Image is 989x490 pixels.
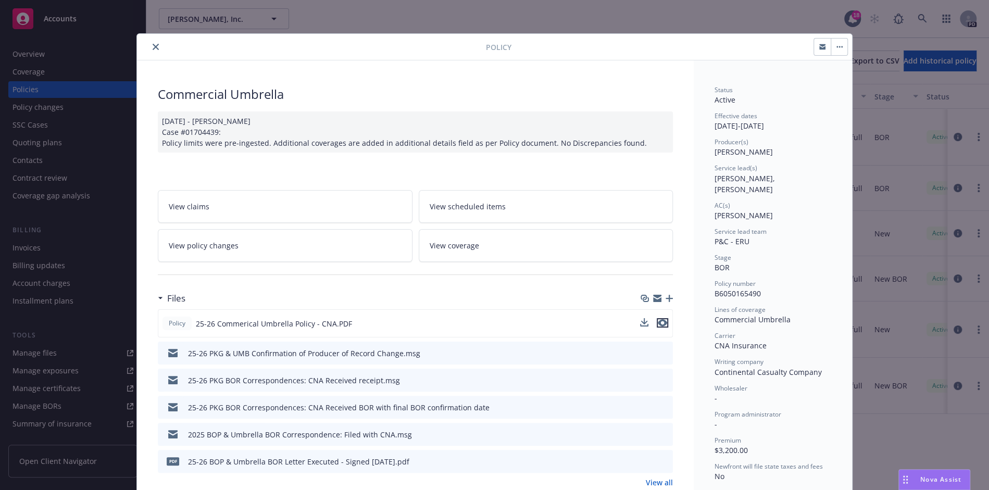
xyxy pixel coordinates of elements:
[188,348,420,359] div: 25-26 PKG & UMB Confirmation of Producer of Record Change.msg
[659,429,669,440] button: preview file
[188,456,409,467] div: 25-26 BOP & Umbrella BOR Letter Executed - Signed [DATE].pdf
[643,375,651,386] button: download file
[158,229,412,262] a: View policy changes
[715,445,748,455] span: $3,200.00
[920,475,961,484] span: Nova Assist
[715,85,733,94] span: Status
[715,419,717,429] span: -
[640,318,648,326] button: download file
[158,111,673,153] div: [DATE] - [PERSON_NAME] Case #01704439: Policy limits were pre-ingested. Additional coverages are ...
[715,436,741,445] span: Premium
[646,477,673,488] a: View all
[715,201,730,210] span: AC(s)
[715,462,823,471] span: Newfront will file state taxes and fees
[715,253,731,262] span: Stage
[715,210,773,220] span: [PERSON_NAME]
[715,236,749,246] span: P&C - ERU
[715,288,761,298] span: B6050165490
[643,456,651,467] button: download file
[898,469,970,490] button: Nova Assist
[430,240,479,251] span: View coverage
[419,229,673,262] a: View coverage
[158,85,673,103] div: Commercial Umbrella
[715,111,831,131] div: [DATE] - [DATE]
[158,292,185,305] div: Files
[715,147,773,157] span: [PERSON_NAME]
[167,292,185,305] h3: Files
[659,375,669,386] button: preview file
[715,164,757,172] span: Service lead(s)
[188,402,490,413] div: 25-26 PKG BOR Correspondences: CNA Received BOR with final BOR confirmation date
[167,457,179,465] span: pdf
[158,190,412,223] a: View claims
[715,341,767,350] span: CNA Insurance
[430,201,506,212] span: View scheduled items
[715,331,735,340] span: Carrier
[715,227,767,236] span: Service lead team
[643,348,651,359] button: download file
[149,41,162,53] button: close
[715,262,730,272] span: BOR
[715,279,756,288] span: Policy number
[188,429,412,440] div: 2025 BOP & Umbrella BOR Correspondence: Filed with CNA.msg
[659,456,669,467] button: preview file
[167,319,187,328] span: Policy
[715,111,757,120] span: Effective dates
[715,173,777,194] span: [PERSON_NAME], [PERSON_NAME]
[188,375,400,386] div: 25-26 PKG BOR Correspondences: CNA Received receipt.msg
[643,402,651,413] button: download file
[169,201,209,212] span: View claims
[657,318,668,328] button: preview file
[715,95,735,105] span: Active
[659,348,669,359] button: preview file
[715,384,747,393] span: Wholesaler
[657,318,668,329] button: preview file
[486,42,511,53] span: Policy
[659,402,669,413] button: preview file
[640,318,648,329] button: download file
[169,240,239,251] span: View policy changes
[715,410,781,419] span: Program administrator
[715,367,822,377] span: Continental Casualty Company
[715,305,766,314] span: Lines of coverage
[196,318,352,329] span: 25-26 Commerical Umbrella Policy - CNA.PDF
[419,190,673,223] a: View scheduled items
[715,393,717,403] span: -
[899,470,912,489] div: Drag to move
[715,315,791,324] span: Commercial Umbrella
[715,137,748,146] span: Producer(s)
[715,357,763,366] span: Writing company
[715,471,724,481] span: No
[643,429,651,440] button: download file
